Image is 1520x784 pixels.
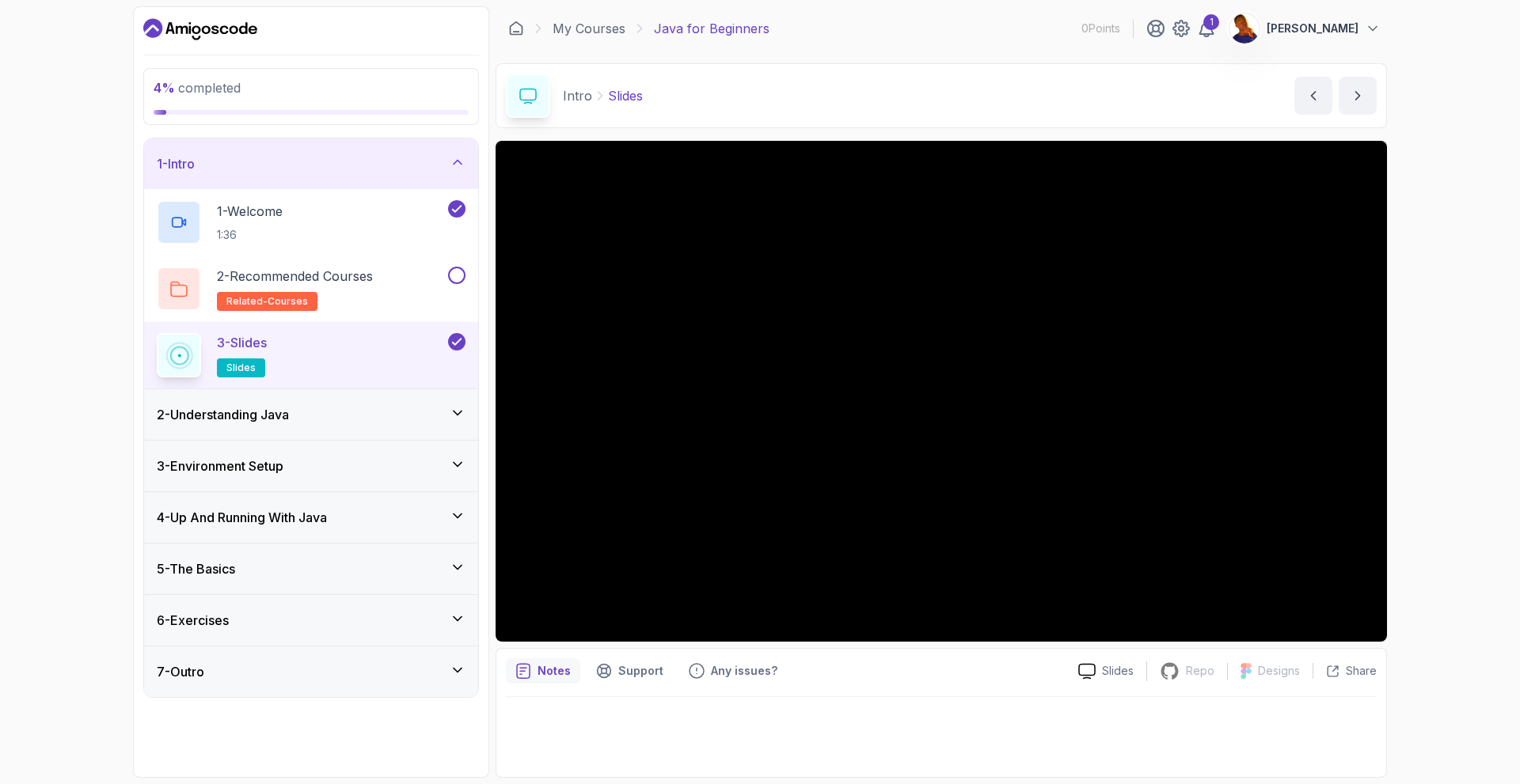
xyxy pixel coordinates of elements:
[157,267,465,311] button: 2-Recommended Coursesrelated-courses
[157,611,229,630] h3: 6 - Exercises
[217,267,373,286] p: 2 - Recommended Courses
[157,154,195,173] h3: 1 - Intro
[1339,77,1377,115] button: next content
[154,80,241,96] span: completed
[587,658,673,684] button: Support button
[157,559,235,578] h3: 5 - The Basics
[1066,663,1146,680] a: Slides
[157,200,465,244] button: 1-Welcome1:36
[1267,21,1358,36] p: [PERSON_NAME]
[217,202,283,221] p: 1 - Welcome
[226,362,256,374] span: slides
[1229,13,1381,44] button: user profile image[PERSON_NAME]
[1258,663,1300,679] p: Designs
[157,333,465,377] button: 3-Slidesslides
[157,662,204,681] h3: 7 - Outro
[1294,77,1332,115] button: previous content
[679,658,787,684] button: Feedback button
[1102,663,1134,679] p: Slides
[1081,21,1120,36] p: 0 Points
[144,389,478,440] button: 2-Understanding Java
[217,227,283,243] p: 1:36
[538,663,571,679] p: Notes
[508,21,524,36] a: Dashboard
[157,405,289,424] h3: 2 - Understanding Java
[1229,13,1260,44] img: user profile image
[1203,14,1219,30] div: 1
[506,658,580,684] button: notes button
[144,441,478,491] button: 3-Environment Setup
[553,19,625,38] a: My Courses
[1313,663,1377,679] button: Share
[217,333,267,352] p: 3 - Slides
[144,646,478,697] button: 7-Outro
[563,86,592,105] p: Intro
[143,17,257,42] a: Dashboard
[1346,663,1377,679] p: Share
[154,80,175,96] span: 4 %
[144,595,478,646] button: 6-Exercises
[144,492,478,543] button: 4-Up And Running With Java
[608,86,643,105] p: Slides
[1197,19,1216,38] a: 1
[144,543,478,594] button: 5-The Basics
[618,663,663,679] p: Support
[157,508,327,527] h3: 4 - Up And Running With Java
[157,456,283,475] h3: 3 - Environment Setup
[226,295,308,308] span: related-courses
[1186,663,1214,679] p: Repo
[144,138,478,189] button: 1-Intro
[711,663,777,679] p: Any issues?
[654,19,769,38] p: Java for Beginners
